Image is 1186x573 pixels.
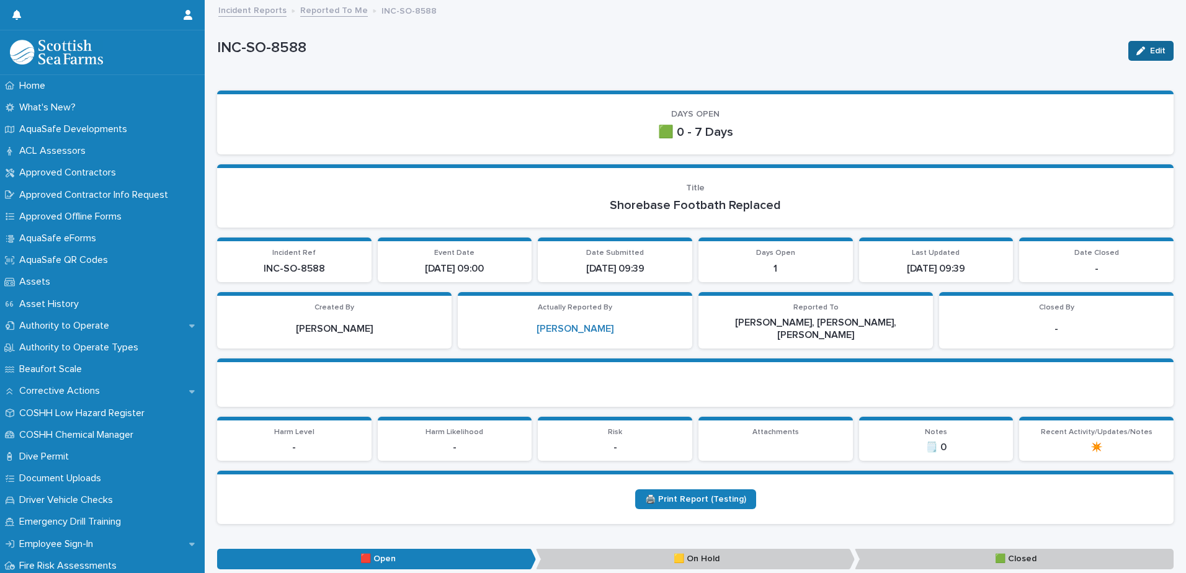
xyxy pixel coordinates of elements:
p: COSHH Low Hazard Register [14,407,154,419]
p: 🗒️ 0 [867,442,1006,453]
a: [PERSON_NAME] [537,323,613,335]
p: Home [14,80,55,92]
span: Date Closed [1074,249,1119,257]
p: INC-SO-8588 [381,3,437,17]
p: Authority to Operate Types [14,342,148,353]
p: AquaSafe QR Codes [14,254,118,266]
span: 🖨️ Print Report (Testing) [645,495,746,504]
p: Shorebase Footbath Replaced [232,198,1159,213]
p: - [545,442,685,453]
p: Document Uploads [14,473,111,484]
span: Recent Activity/Updates/Notes [1041,429,1153,436]
p: Approved Contractor Info Request [14,189,178,201]
p: ACL Assessors [14,145,96,157]
p: INC-SO-8588 [217,39,1118,57]
a: Reported To Me [300,2,368,17]
p: - [947,323,1166,335]
p: Assets [14,276,60,288]
span: Event Date [434,249,475,257]
p: Authority to Operate [14,320,119,332]
p: AquaSafe Developments [14,123,137,135]
p: Asset History [14,298,89,310]
p: - [225,442,364,453]
span: Reported To [793,304,839,311]
span: Created By [314,304,354,311]
span: Days Open [756,249,795,257]
span: Attachments [752,429,799,436]
span: Actually Reported By [538,304,612,311]
span: Incident Ref [272,249,316,257]
p: Beaufort Scale [14,363,92,375]
span: Title [686,184,705,192]
p: [PERSON_NAME], [PERSON_NAME], [PERSON_NAME] [706,317,925,340]
p: 1 [706,263,845,275]
a: 🖨️ Print Report (Testing) [635,489,756,509]
p: ✴️ [1027,442,1166,453]
p: Corrective Actions [14,385,110,397]
p: INC-SO-8588 [225,263,364,275]
p: Emergency Drill Training [14,516,131,528]
p: AquaSafe eForms [14,233,106,244]
a: Incident Reports [218,2,287,17]
span: Edit [1150,47,1166,55]
p: [DATE] 09:00 [385,263,525,275]
p: Approved Offline Forms [14,211,132,223]
p: Dive Permit [14,451,79,463]
p: - [385,442,525,453]
p: - [1027,263,1166,275]
p: [DATE] 09:39 [545,263,685,275]
span: Harm Likelihood [426,429,483,436]
p: What's New? [14,102,86,113]
span: Last Updated [912,249,960,257]
p: [DATE] 09:39 [867,263,1006,275]
span: DAYS OPEN [671,110,720,118]
p: COSHH Chemical Manager [14,429,143,441]
span: Risk [608,429,622,436]
p: 🟩 Closed [855,549,1174,569]
p: Approved Contractors [14,167,126,179]
p: Driver Vehicle Checks [14,494,123,506]
p: 🟥 Open [217,549,536,569]
img: bPIBxiqnSb2ggTQWdOVV [10,40,103,64]
p: Fire Risk Assessments [14,560,127,572]
span: Harm Level [274,429,314,436]
p: Employee Sign-In [14,538,103,550]
span: Notes [925,429,947,436]
span: Date Submitted [586,249,644,257]
span: Closed By [1039,304,1074,311]
p: [PERSON_NAME] [225,323,444,335]
p: 🟩 0 - 7 Days [232,125,1159,140]
button: Edit [1128,41,1174,61]
p: 🟨 On Hold [536,549,855,569]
